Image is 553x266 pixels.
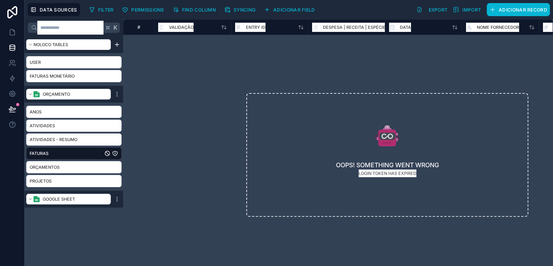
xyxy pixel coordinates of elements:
span: Despesa | Receita | Espécie [323,23,386,31]
button: Permissions [119,4,167,15]
span: Find column [182,7,216,13]
span: Anos [30,108,42,116]
div: Anos [26,106,122,118]
span: Atividades [30,122,55,130]
a: Syncing [222,4,261,15]
button: Google Sheets logoorçamento [26,89,111,100]
a: User [30,58,95,66]
span: Filter [98,7,114,13]
span: K [113,25,118,30]
span: Data [400,23,411,31]
span: Entry ID [246,23,266,31]
span: orçamento [43,90,70,98]
span: Adicionar record [499,7,547,13]
span: Projetos [30,177,52,185]
button: Google Sheets logoGoogle Sheet [26,194,111,204]
button: Adicionar field [261,4,318,15]
a: Anos [30,108,103,116]
span: Orçamentos [30,163,60,171]
span: Export [429,7,448,13]
span: FATURAS MONETÁRIO [30,72,75,80]
div: # [129,24,148,30]
a: Projetos [30,177,103,185]
span: Permissions [131,7,164,13]
span: Atividades - Resumo [30,136,77,143]
span: Import [462,7,481,13]
button: Filter [86,4,117,15]
p: Login token has expired [359,170,416,177]
span: Syncing [234,7,256,13]
button: Syncing [222,4,258,15]
a: Atividades - Resumo [30,136,103,143]
div: FATURAS MONETÁRIO [26,70,122,82]
div: Atividades [26,120,122,132]
button: Adicionar record [487,3,550,16]
span: Noloco tables [33,41,68,48]
a: Atividades [30,122,103,130]
span: Nome Fornecedor [477,23,519,31]
button: Find column [170,4,219,15]
span: User [30,58,41,66]
a: FATURAS MONETÁRIO [30,72,95,80]
span: Validação [169,23,194,31]
a: Orçamentos [30,163,103,171]
a: Adicionar record [484,3,550,16]
button: Data Sources [28,3,80,16]
div: User [26,56,122,68]
div: Atividades - Resumo [26,133,122,146]
h2: Oops! Something went wrong [336,160,439,170]
span: Google Sheet [43,195,75,203]
img: Google Sheets logo [33,196,40,202]
span: Adicionar field [273,7,315,13]
button: Export [414,3,451,16]
div: Faturas [26,147,122,160]
div: Orçamentos [26,161,122,173]
button: Import [450,3,484,16]
button: Noloco tables [26,39,111,50]
img: Google Sheets logo [33,91,40,97]
span: Data Sources [40,7,77,13]
a: Faturas [30,150,103,157]
span: Faturas [30,150,48,157]
a: Permissions [119,4,170,15]
div: Projetos [26,175,122,187]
